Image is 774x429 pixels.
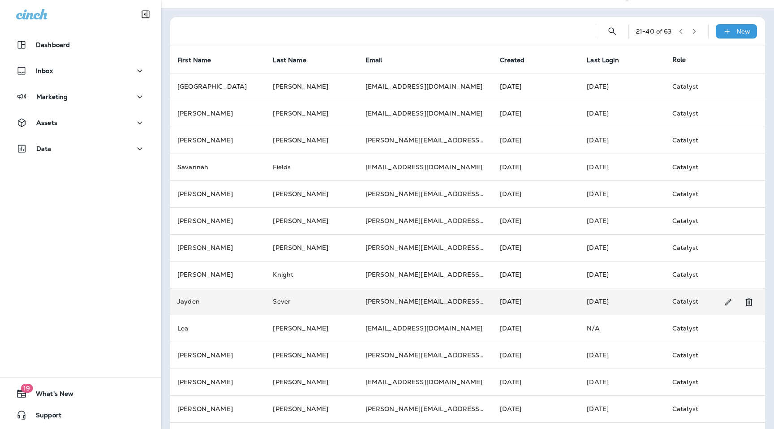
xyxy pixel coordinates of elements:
[27,412,61,422] span: Support
[27,390,73,401] span: What's New
[9,36,152,54] button: Dashboard
[133,5,158,23] button: Collapse Sidebar
[21,384,33,393] span: 19
[9,62,152,80] button: Inbox
[36,145,52,152] p: Data
[9,140,152,158] button: Data
[9,88,152,106] button: Marketing
[36,41,70,48] p: Dashboard
[9,385,152,403] button: 19What's New
[9,114,152,132] button: Assets
[9,406,152,424] button: Support
[736,28,750,35] p: New
[36,93,68,100] p: Marketing
[36,119,57,126] p: Assets
[36,67,53,74] p: Inbox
